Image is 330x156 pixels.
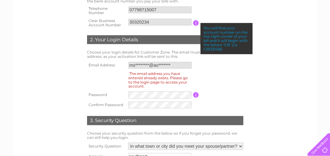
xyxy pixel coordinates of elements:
[87,35,243,44] div: 2. Your Login Details
[85,90,127,100] th: Password
[311,26,326,31] a: Contact
[277,26,295,31] a: Telecoms
[21,3,310,30] div: Clear Business is a trading name of Verastar Limited (registered in [GEOGRAPHIC_DATA] No. 3667643...
[260,26,273,31] a: Energy
[299,26,308,31] a: Blog
[193,20,199,26] input: Information
[244,26,256,31] a: Water
[85,17,127,29] th: Clear Business Account Number
[85,49,245,60] td: Choose your login details for Customer Zone. The email must be a valid email address, as your act...
[214,3,257,11] a: 0333 014 3131
[87,116,243,125] div: 3. Security Question
[200,23,252,54] div: You will find your account number on the top right corner of your bill and it will begin with the...
[193,92,199,98] input: Information
[128,70,188,89] div: The email address you have entered already exists. Please go to the login page to access your acc...
[85,130,245,141] td: Choose your security question from the below so if you forget your password, we can still help yo...
[12,16,43,35] img: logo.png
[85,141,127,151] th: Security Question
[85,60,127,70] th: Email Address
[85,100,127,110] th: Confirm Password
[85,5,127,17] th: Telephone Number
